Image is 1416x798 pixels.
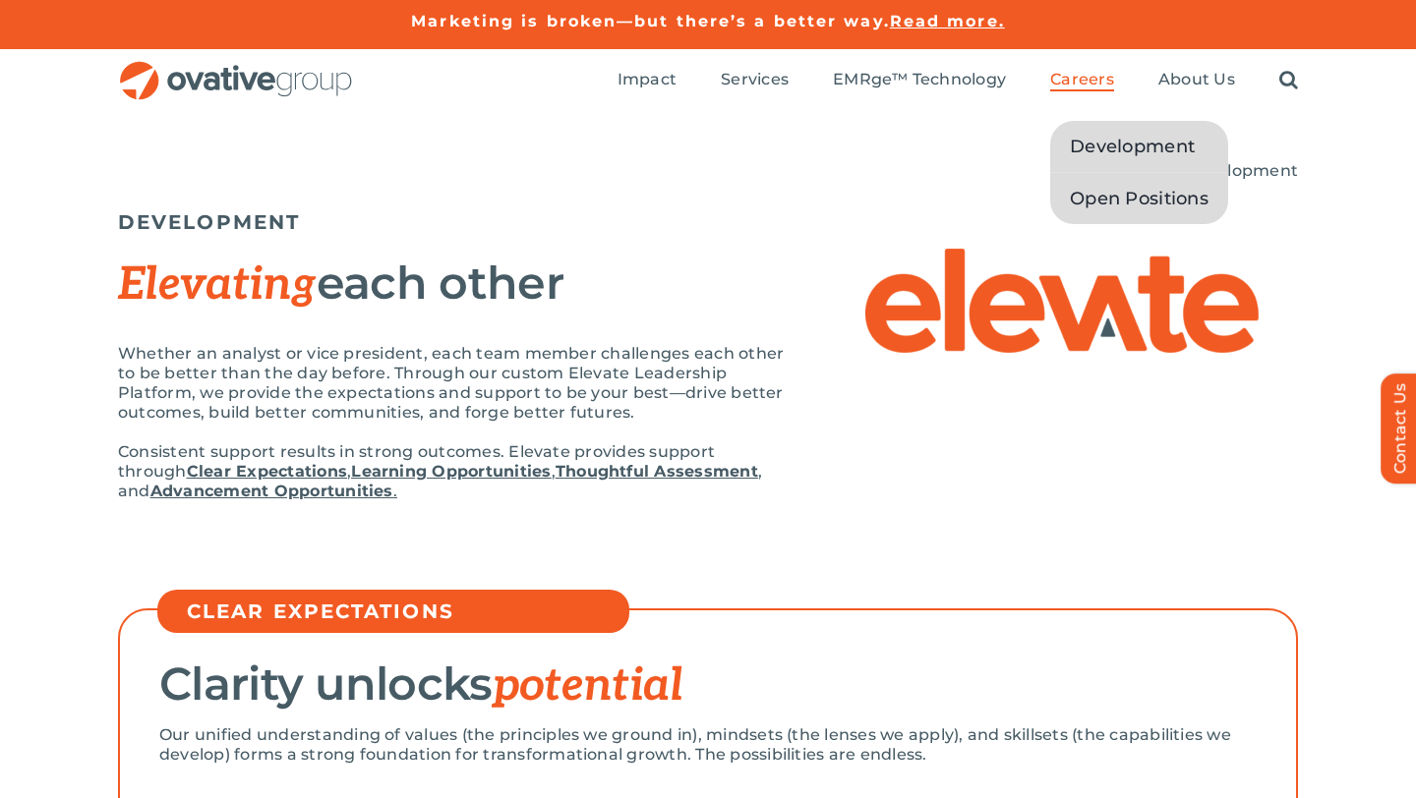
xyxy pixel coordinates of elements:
p: Consistent support results in strong outcomes. Elevate provides support through [118,442,787,501]
h5: CLEAR EXPECTATIONS [187,599,619,623]
a: Development [1050,121,1228,172]
a: Advancement Opportunities. [150,482,397,500]
h2: Clarity unlocks [159,659,1257,711]
span: About Us [1158,70,1235,89]
span: , [347,462,351,481]
img: Elevate – Elevate Logo [865,249,1259,353]
a: Search [1279,70,1298,91]
h2: each other [118,258,787,310]
a: About Us [1158,70,1235,91]
strong: Advancement Opportunities [150,482,393,500]
span: Careers [1050,70,1114,89]
span: Development [1185,161,1298,180]
span: Open Positions [1070,185,1209,212]
a: Marketing is broken—but there’s a better way. [411,12,890,30]
a: EMRge™ Technology [833,70,1006,91]
a: Services [721,70,789,91]
span: Services [721,70,789,89]
span: Impact [618,70,677,89]
span: Development [1070,133,1195,160]
span: EMRge™ Technology [833,70,1006,89]
span: , [552,462,556,481]
a: OG_Full_horizontal_RGB [118,59,354,78]
a: Thoughtful Assessment [556,462,758,481]
a: Learning Opportunities [351,462,551,481]
h5: DEVELOPMENT [118,210,1298,234]
span: potential [493,658,683,713]
nav: Menu [618,49,1298,112]
a: Clear Expectations [187,462,347,481]
span: Elevating [118,257,317,313]
a: Careers [1050,70,1114,91]
a: Open Positions [1050,173,1228,224]
a: Impact [618,70,677,91]
span: , and [118,462,762,500]
p: Our unified understanding of values (the principles we ground in), mindsets (the lenses we apply)... [159,725,1257,765]
a: Read more. [890,12,1005,30]
p: Whether an analyst or vice president, each team member challenges each other to be better than th... [118,344,787,423]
